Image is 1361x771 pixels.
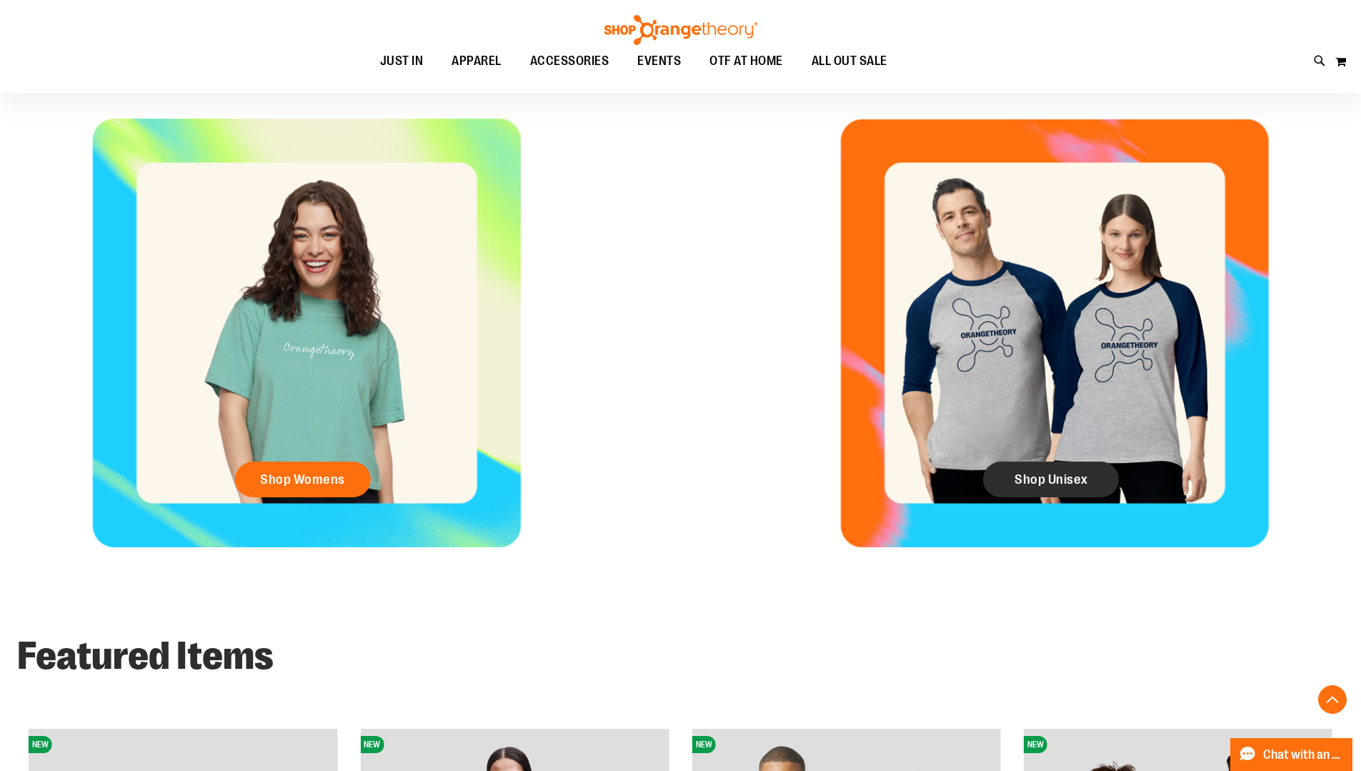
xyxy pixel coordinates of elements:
span: NEW [1024,736,1047,753]
span: Chat with an Expert [1263,748,1344,762]
span: NEW [360,736,384,753]
a: Shop Womens [235,462,371,497]
span: APPAREL [452,45,502,77]
button: Chat with an Expert [1230,738,1353,771]
span: NEW [29,736,52,753]
strong: Featured Items [17,634,274,678]
span: Shop Womens [260,472,345,487]
span: ACCESSORIES [530,45,609,77]
span: Shop Unisex [1014,472,1088,487]
span: ALL OUT SALE [812,45,887,77]
button: Back To Top [1318,685,1347,714]
span: EVENTS [637,45,681,77]
img: Shop Orangetheory [602,15,759,45]
span: NEW [692,736,716,753]
a: Shop Unisex [983,462,1119,497]
span: JUST IN [380,45,424,77]
span: OTF AT HOME [709,45,783,77]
